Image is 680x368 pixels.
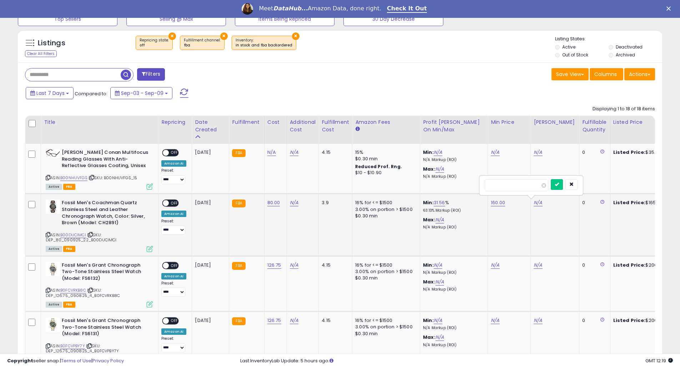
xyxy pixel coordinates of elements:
b: Min: [423,199,434,206]
b: Max: [423,278,435,285]
div: Cost [267,119,284,126]
b: Fossil Men's Grant Chronograph Two-Tone Stainless Steel Watch (Model: FS6132) [62,262,148,284]
div: Amazon Fees [355,119,417,126]
span: Compared to: [75,90,107,97]
span: Sep-03 - Sep-09 [121,90,163,97]
div: Fulfillable Quantity [582,119,607,133]
div: 0 [582,262,604,268]
b: Listed Price: [613,149,646,156]
b: Fossil Men's Coachman Quartz Stainless Steel and Leather Chronograph Watch, Color: Silver, Brown ... [62,200,148,228]
p: N/A Markup (ROI) [423,157,482,162]
button: × [168,32,176,40]
a: N/A [434,262,442,269]
span: Inventory : [236,37,292,48]
a: 126.75 [267,317,281,324]
div: off [140,43,169,48]
span: | SKU: DEP_80_090925_22_B00DUCIMCI [46,232,117,243]
span: All listings currently available for purchase on Amazon [46,184,62,190]
a: Check It Out [387,5,427,13]
a: N/A [267,149,276,156]
p: N/A Markup (ROI) [423,174,482,179]
p: N/A Markup (ROI) [423,343,482,348]
div: ASIN: [46,262,153,307]
label: Deactivated [616,44,643,50]
div: Preset: [161,219,186,235]
th: The percentage added to the cost of goods (COGS) that forms the calculator for Min & Max prices. [420,116,488,144]
span: Columns [594,71,617,78]
span: OFF [169,150,180,156]
div: $0.30 min [355,331,414,337]
p: 63.13% Markup (ROI) [423,208,482,213]
div: Close [666,6,674,11]
a: N/A [290,199,298,206]
a: N/A [290,149,298,156]
a: N/A [434,149,442,156]
a: N/A [290,317,298,324]
div: ASIN: [46,317,153,362]
div: [DATE] [195,200,223,206]
div: seller snap | | [7,358,124,364]
button: × [292,32,299,40]
b: Min: [423,149,434,156]
b: Listed Price: [613,199,646,206]
span: FBA [63,302,75,308]
b: Min: [423,317,434,324]
a: B0FCVPBY7Y [60,343,85,349]
b: Max: [423,216,435,223]
div: in stock and fba backordered [236,43,292,48]
a: N/A [290,262,298,269]
b: Max: [423,166,435,172]
p: N/A Markup (ROI) [423,225,482,230]
strong: Copyright [7,357,33,364]
div: Amazon AI [161,273,186,279]
h5: Listings [38,38,65,48]
div: Meet Amazon Data, done right. [259,5,381,12]
div: ASIN: [46,149,153,189]
div: [DATE] [195,317,223,324]
img: 41+Cfkx3TyL._SL40_.jpg [46,317,60,332]
div: 4.15 [322,317,347,324]
p: N/A Markup (ROI) [423,287,482,292]
div: Amazon AI [161,160,186,167]
button: Sep-03 - Sep-09 [110,87,172,99]
a: Privacy Policy [92,357,124,364]
span: | SKU: DEP_126.75_090825_4_B0FCVRKB8C [46,287,120,298]
div: Preset: [161,336,186,352]
div: [DATE] [195,262,223,268]
div: 0 [582,317,604,324]
div: $200.00 [613,262,673,268]
a: N/A [534,317,542,324]
span: 2025-09-17 12:19 GMT [645,357,673,364]
a: B0FCVRKB8C [60,287,86,293]
div: 0 [582,200,604,206]
div: 3.00% on portion > $1500 [355,324,414,330]
b: [PERSON_NAME] Conan Multifocus Reading Glasses With Anti-Reflective Glasses Coating, Unisex [62,149,148,171]
button: Save View [551,68,589,80]
a: 80.00 [267,199,280,206]
span: All listings currently available for purchase on Amazon [46,302,62,308]
small: Amazon Fees. [355,126,359,132]
span: OFF [169,262,180,268]
img: 41Zpxzx7ShL._SL40_.jpg [46,200,60,214]
small: FBA [232,262,245,270]
b: Listed Price: [613,262,646,268]
div: Profit [PERSON_NAME] on Min/Max [423,119,485,133]
a: Terms of Use [61,357,91,364]
a: N/A [435,166,444,173]
div: 16% for <= $1500 [355,262,414,268]
a: N/A [534,199,542,206]
div: Repricing [161,119,189,126]
div: Preset: [161,168,186,184]
a: N/A [434,317,442,324]
button: Actions [624,68,655,80]
a: 126.75 [267,262,281,269]
span: | SKU: B00NHUVFGS_15 [89,175,137,181]
div: $0.30 min [355,275,414,281]
p: N/A Markup (ROI) [423,270,482,275]
div: Date Created [195,119,226,133]
b: Fossil Men's Grant Chronograph Two-Tone Stainless Steel Watch (Model: FS6131) [62,317,148,339]
div: Additional Cost [290,119,316,133]
div: 3.00% on portion > $1500 [355,206,414,213]
span: FBA [63,184,75,190]
div: [PERSON_NAME] [534,119,576,126]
